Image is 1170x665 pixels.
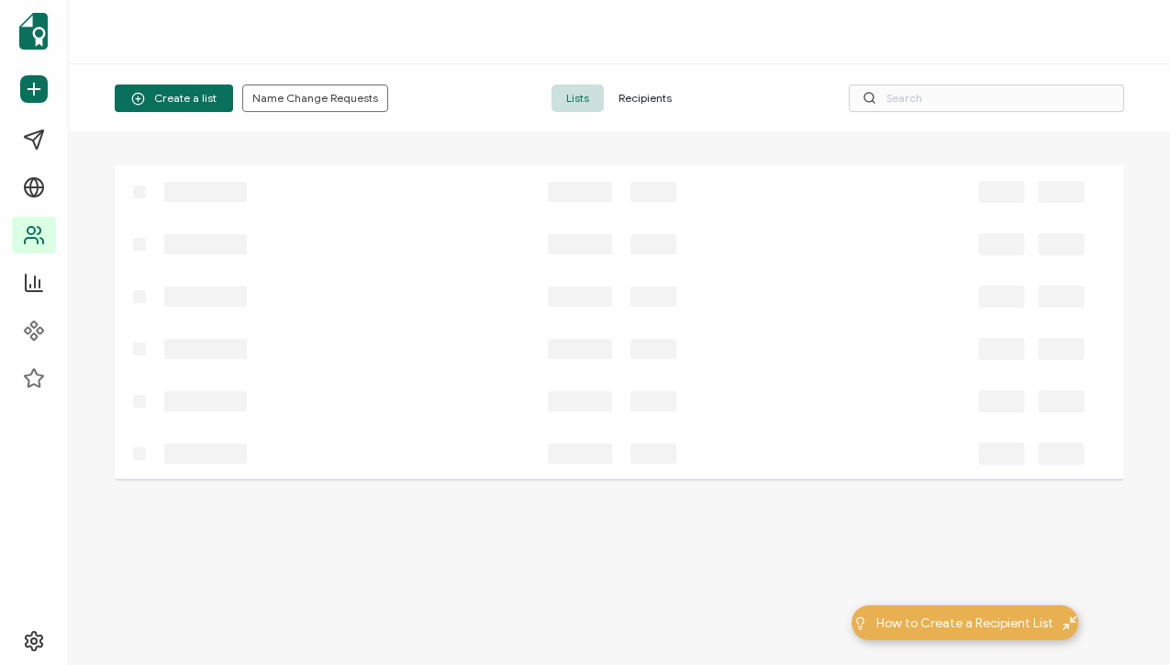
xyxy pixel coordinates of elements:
button: Name Change Requests [242,85,388,112]
span: How to Create a Recipient List [876,614,1053,633]
span: Create a list [131,92,217,106]
img: minimize-icon.svg [1063,616,1076,630]
img: sertifier-logomark-colored.svg [19,13,48,50]
span: Name Change Requests [252,93,378,104]
button: Create a list [115,85,233,112]
input: Search [849,85,1124,112]
span: Lists [552,85,604,112]
span: Recipients [604,85,686,112]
